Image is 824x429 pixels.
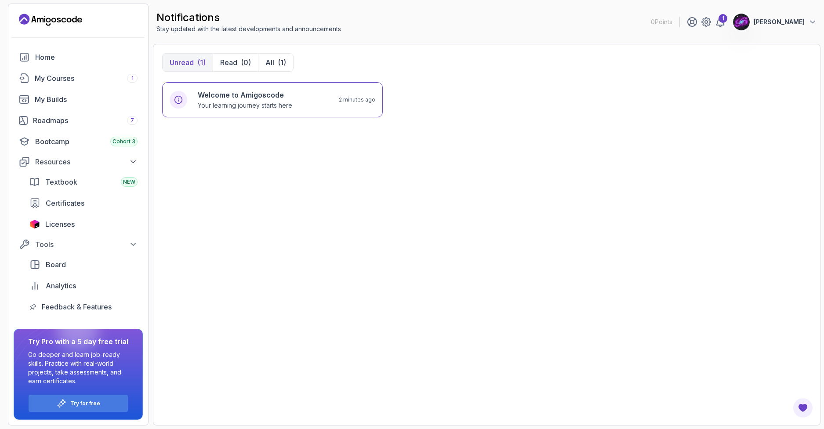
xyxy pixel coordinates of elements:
[14,112,143,129] a: roadmaps
[46,259,66,270] span: Board
[28,350,128,385] p: Go deeper and learn job-ready skills. Practice with real-world projects, take assessments, and ea...
[35,156,138,167] div: Resources
[24,173,143,191] a: textbook
[123,178,135,185] span: NEW
[651,18,672,26] p: 0 Points
[241,57,251,68] div: (0)
[131,75,134,82] span: 1
[24,298,143,316] a: feedback
[719,14,727,23] div: 1
[213,54,258,71] button: Read(0)
[14,91,143,108] a: builds
[35,94,138,105] div: My Builds
[46,198,84,208] span: Certificates
[35,239,138,250] div: Tools
[14,133,143,150] a: bootcamp
[29,220,40,229] img: jetbrains icon
[197,57,206,68] div: (1)
[35,73,138,84] div: My Courses
[24,256,143,273] a: board
[35,136,138,147] div: Bootcamp
[733,13,817,31] button: user profile image[PERSON_NAME]
[46,280,76,291] span: Analytics
[258,54,293,71] button: All(1)
[754,18,805,26] p: [PERSON_NAME]
[35,52,138,62] div: Home
[24,194,143,212] a: certificates
[14,69,143,87] a: courses
[278,57,286,68] div: (1)
[163,54,213,71] button: Unread(1)
[14,154,143,170] button: Resources
[131,117,134,124] span: 7
[198,90,292,100] h6: Welcome to Amigoscode
[19,13,82,27] a: Landing page
[70,400,100,407] a: Try for free
[265,57,274,68] p: All
[198,101,292,110] p: Your learning journey starts here
[715,17,726,27] a: 1
[45,177,77,187] span: Textbook
[33,115,138,126] div: Roadmaps
[156,11,341,25] h2: notifications
[792,397,813,418] button: Open Feedback Button
[113,138,135,145] span: Cohort 3
[24,277,143,294] a: analytics
[24,215,143,233] a: licenses
[220,57,237,68] p: Read
[156,25,341,33] p: Stay updated with the latest developments and announcements
[28,394,128,412] button: Try for free
[14,48,143,66] a: home
[733,14,750,30] img: user profile image
[42,302,112,312] span: Feedback & Features
[339,96,375,103] p: 2 minutes ago
[170,57,194,68] p: Unread
[45,219,75,229] span: Licenses
[14,236,143,252] button: Tools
